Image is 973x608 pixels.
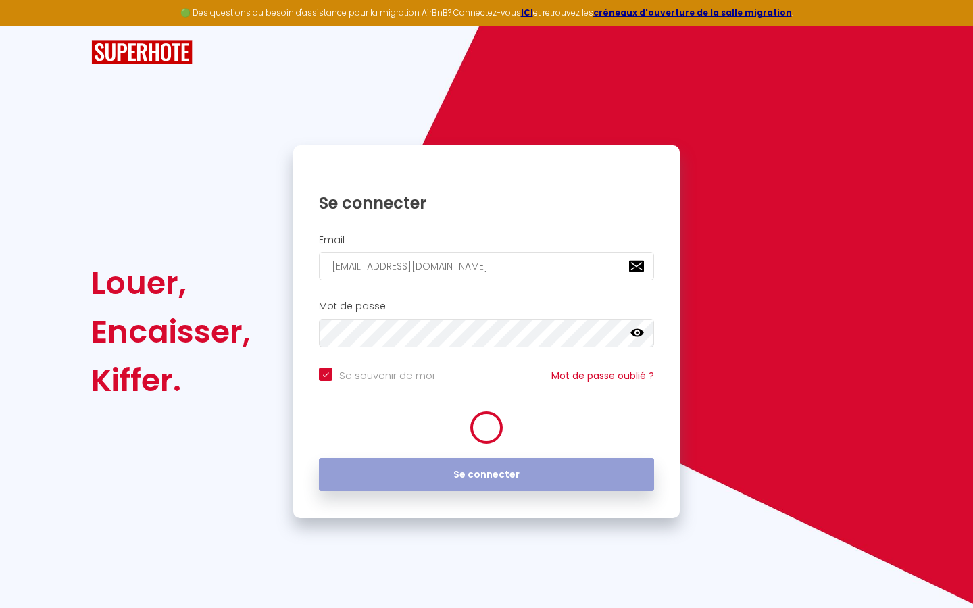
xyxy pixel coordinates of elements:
input: Ton Email [319,252,654,280]
div: Louer, [91,259,251,307]
img: SuperHote logo [91,40,193,65]
h2: Mot de passe [319,301,654,312]
a: créneaux d'ouverture de la salle migration [593,7,792,18]
div: Kiffer. [91,356,251,405]
button: Ouvrir le widget de chat LiveChat [11,5,51,46]
h2: Email [319,234,654,246]
button: Se connecter [319,458,654,492]
a: Mot de passe oublié ? [551,369,654,382]
a: ICI [521,7,533,18]
h1: Se connecter [319,193,654,213]
div: Encaisser, [91,307,251,356]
